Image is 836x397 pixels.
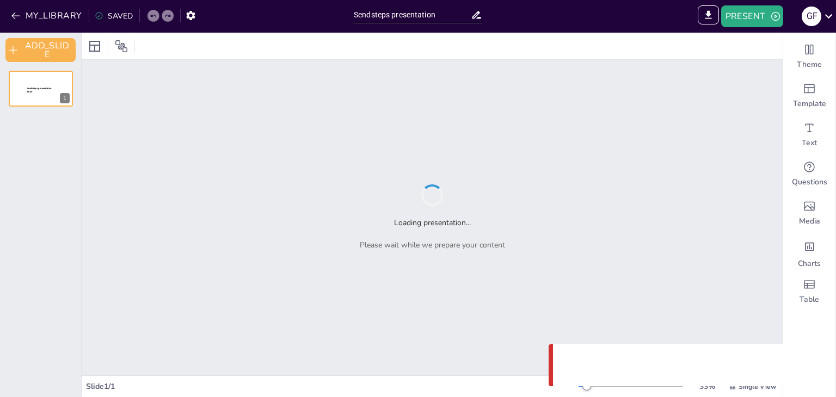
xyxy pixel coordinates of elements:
[798,258,821,269] span: Charts
[583,359,792,372] p: Something went wrong with the request. (CORS)
[799,216,820,227] span: Media
[394,217,471,228] h2: Loading presentation...
[360,239,505,251] p: Please wait while we prepare your content
[721,5,783,27] button: PRESENT
[95,10,133,22] div: SAVED
[792,177,827,188] span: Questions
[802,5,821,27] button: g f
[783,37,835,76] div: Change the overall theme
[86,38,103,55] div: Layout
[354,7,471,23] input: INSERT_TITLE
[802,138,817,148] span: Text
[793,98,826,109] span: Template
[783,194,835,233] div: Add images, graphics, shapes or video
[86,381,579,392] div: Slide 1 / 1
[783,115,835,154] div: Add text boxes
[783,233,835,272] div: Add charts and graphs
[800,294,819,305] span: Table
[5,38,76,62] button: ADD_SLIDE
[60,93,70,103] div: 1
[9,71,73,107] div: 1
[698,5,719,27] span: EXPORT_TO_POWERPOINT
[802,7,821,26] div: g f
[783,272,835,311] div: Add a table
[783,154,835,194] div: Get real-time input from your audience
[27,87,52,93] span: Sendsteps presentation editor
[115,40,128,53] span: Position
[783,76,835,115] div: Add ready made slides
[8,7,87,24] button: MY_LIBRARY
[797,59,822,70] span: Theme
